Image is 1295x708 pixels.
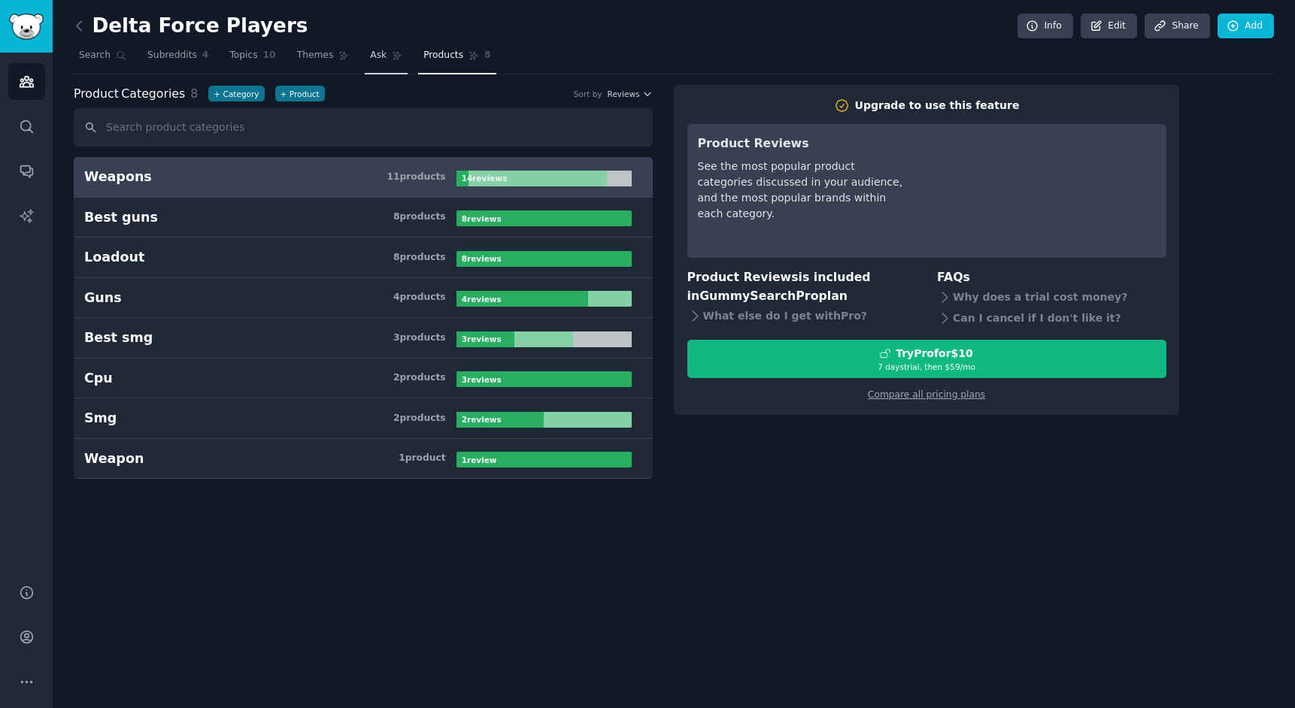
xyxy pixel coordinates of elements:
[1218,14,1274,39] a: Add
[462,375,502,384] b: 3 review s
[84,289,122,307] div: Guns
[190,86,198,101] span: 8
[1145,14,1209,39] a: Share
[74,278,653,319] a: Guns4products4reviews
[263,49,276,62] span: 10
[74,157,653,198] a: Weapons11products14reviews
[462,295,502,304] b: 4 review s
[84,369,113,388] div: Cpu
[84,449,144,468] div: Weapon
[687,305,917,326] div: What else do I get with Pro ?
[147,49,197,62] span: Subreddits
[462,254,502,263] b: 8 review s
[399,452,445,465] div: 1 product
[387,171,445,184] div: 11 product s
[1017,14,1073,39] a: Info
[699,289,818,303] span: GummySearch Pro
[84,328,153,347] div: Best smg
[74,198,653,238] a: Best guns8products8reviews
[74,398,653,439] a: Smg2products2reviews
[275,86,325,101] button: +Product
[698,159,909,222] div: See the most popular product categories discussed in your audience, and the most popular brands w...
[393,291,446,304] div: 4 product s
[462,174,507,183] b: 14 review s
[74,14,308,38] h2: Delta Force Players
[214,89,220,99] span: +
[698,135,909,153] h3: Product Reviews
[74,85,185,104] span: Categories
[418,44,496,74] a: Products8
[462,455,497,464] b: 1 review
[462,334,502,343] b: 3 review s
[608,89,653,99] button: Reviews
[393,251,446,265] div: 8 product s
[687,340,1166,378] button: TryProfor$107 daystrial, then $59/mo
[937,268,1166,287] h3: FAQs
[462,214,502,223] b: 8 review s
[9,14,44,40] img: GummySearch logo
[74,85,119,104] span: Product
[370,49,387,62] span: Ask
[608,89,640,99] span: Reviews
[937,308,1166,329] div: Can I cancel if I don't like it?
[74,359,653,399] a: Cpu2products3reviews
[868,389,985,400] a: Compare all pricing plans
[393,371,446,385] div: 2 product s
[423,49,463,62] span: Products
[393,210,446,224] div: 8 product s
[224,44,281,74] a: Topics10
[74,108,653,147] input: Search product categories
[574,89,602,99] div: Sort by
[74,439,653,480] a: Weapon1product1review
[208,86,264,101] button: +Category
[79,49,111,62] span: Search
[74,44,132,74] a: Search
[281,89,287,99] span: +
[688,362,1166,372] div: 7 days trial, then $ 59 /mo
[202,49,209,62] span: 4
[84,168,152,186] div: Weapons
[855,98,1020,113] div: Upgrade to use this feature
[484,49,491,62] span: 8
[74,318,653,359] a: Best smg3products3reviews
[365,44,408,74] a: Ask
[74,238,653,278] a: Loadout8products8reviews
[937,287,1166,308] div: Why does a trial cost money?
[142,44,214,74] a: Subreddits4
[84,248,144,267] div: Loadout
[393,412,446,425] div: 2 product s
[84,409,117,428] div: Smg
[292,44,355,74] a: Themes
[229,49,257,62] span: Topics
[896,346,973,362] div: Try Pro for $10
[462,415,502,424] b: 2 review s
[393,331,446,345] div: 3 product s
[1081,14,1137,39] a: Edit
[84,208,158,227] div: Best guns
[687,268,917,305] h3: Product Reviews is included in plan
[297,49,334,62] span: Themes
